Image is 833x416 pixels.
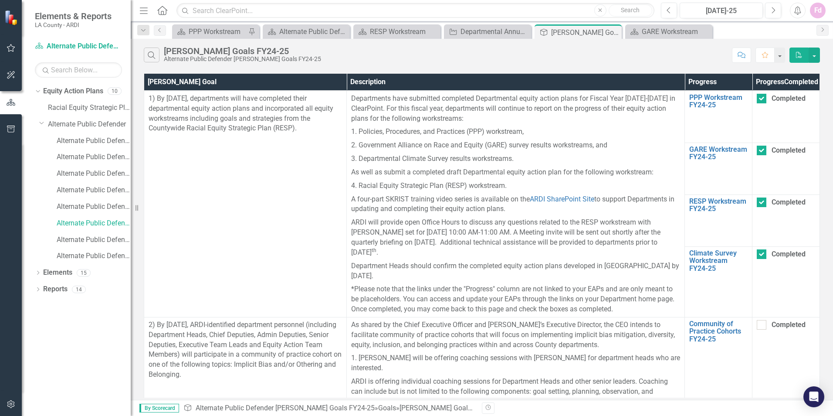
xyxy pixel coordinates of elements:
[351,259,680,283] p: Department Heads should confirm the completed equity action plans developed in [GEOGRAPHIC_DATA] ...
[77,269,91,276] div: 15
[189,26,246,37] div: PPP Workstream
[35,62,122,78] input: Search Below...
[551,27,620,38] div: [PERSON_NAME] Goals FY24-25
[57,251,131,261] a: Alternate Public Defender RESP
[174,26,246,37] a: PPP Workstream
[149,320,342,380] p: 2) By [DATE], ARDI-identified department personnel (including Department Heads, Chief Deputies, A...
[347,91,685,317] td: Double-Click to Edit
[351,166,680,179] p: As well as submit a completed draft Departmental equity action plan for the following workstream:
[351,320,680,352] p: As shared by the Chief Executive Officer and [PERSON_NAME]’s Executive Director, the CEO intends ...
[351,94,680,126] p: Departments have submitted completed Departmental equity action plans for Fiscal Year [DATE]-[DAT...
[356,26,438,37] a: RESP Workstream
[530,195,594,203] a: ARDI SharePoint Site
[685,91,752,143] td: Double-Click to Edit Right Click for Context Menu
[351,139,680,152] p: 2. Government Alliance on Race and Equity (GARE) survey results workstreams, and
[48,103,131,113] a: Racial Equity Strategic Plan
[35,41,122,51] a: Alternate Public Defender [PERSON_NAME] Goals FY24-25
[627,26,710,37] a: GARE Workstream
[35,11,112,21] span: Elements & Reports
[752,194,820,246] td: Double-Click to Edit
[351,179,680,193] p: 4. Racial Equity Strategic Plan (RESP) workstream.
[685,143,752,194] td: Double-Click to Edit Right Click for Context Menu
[351,193,680,216] p: A four-part SKRIST training video series is available on the to support Departments in updating a...
[689,146,748,161] a: GARE Workstream FY24-25
[609,4,652,17] button: Search
[183,403,475,413] div: » »
[265,26,348,37] a: Alternate Public Defender Welcome Page
[803,386,824,407] div: Open Intercom Messenger
[57,218,131,228] a: Alternate Public Defender [PERSON_NAME] Goals FY24-25
[57,185,131,195] a: Alternate Public Defender PPP
[461,26,529,37] div: Departmental Annual Report (click to see more details)
[621,7,640,14] span: Search
[43,268,72,278] a: Elements
[57,235,131,245] a: Alternate Public Defender Annual Report FY24-25
[446,26,529,37] a: Departmental Annual Report (click to see more details)
[144,91,347,317] td: Double-Click to Edit
[642,26,710,37] div: GARE Workstream
[351,351,680,375] p: 1. [PERSON_NAME] will be offering coaching sessions with [PERSON_NAME] for department heads who a...
[164,56,321,62] div: Alternate Public Defender [PERSON_NAME] Goals FY24-25
[48,119,131,130] a: Alternate Public Defender
[43,86,103,96] a: Equity Action Plans
[752,246,820,317] td: Double-Click to Edit
[685,246,752,317] td: Double-Click to Edit Right Click for Context Menu
[57,136,131,146] a: Alternate Public Defender Climate Survey
[680,3,763,18] button: [DATE]-25
[35,21,112,28] small: LA County - ARDI
[351,283,680,314] p: *Please note that the links under the "Progress" column are not linked to your EAPs and are only ...
[372,247,376,253] sup: th
[196,404,375,412] a: Alternate Public Defender [PERSON_NAME] Goals FY24-25
[43,284,68,294] a: Reports
[72,286,86,293] div: 14
[57,152,131,162] a: Alternate Public Defender [PERSON_NAME] Goals
[279,26,348,37] div: Alternate Public Defender Welcome Page
[57,169,131,179] a: Alternate Public Defender Annual Report
[689,320,748,343] a: Community of Practice Cohorts FY24-25
[57,202,131,212] a: Alternate Public Defender GARE
[378,404,396,412] a: Goals
[164,46,321,56] div: [PERSON_NAME] Goals FY24-25
[351,152,680,166] p: 3. Departmental Climate Survey results workstreams.
[370,26,438,37] div: RESP Workstream
[683,6,760,16] div: [DATE]-25
[400,404,499,412] div: [PERSON_NAME] Goals FY24-25
[689,94,748,109] a: PPP Workstream FY24-25
[176,3,654,18] input: Search ClearPoint...
[752,143,820,194] td: Double-Click to Edit
[4,10,20,25] img: ClearPoint Strategy
[108,88,122,95] div: 10
[351,216,680,259] p: ARDI will provide open Office Hours to discuss any questions related to the RESP workstream with ...
[752,91,820,143] td: Double-Click to Edit
[139,404,179,413] span: By Scorecard
[689,249,748,273] a: Climate Survey Workstream FY24-25
[689,198,748,213] a: RESP Workstream FY24-25
[810,3,826,18] button: Fd
[351,125,680,139] p: 1. Policies, Procedures, and Practices (PPP) workstream,
[149,94,342,133] p: 1) By [DATE], departments will have completed their departmental equity action plans and incorpor...
[685,194,752,246] td: Double-Click to Edit Right Click for Context Menu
